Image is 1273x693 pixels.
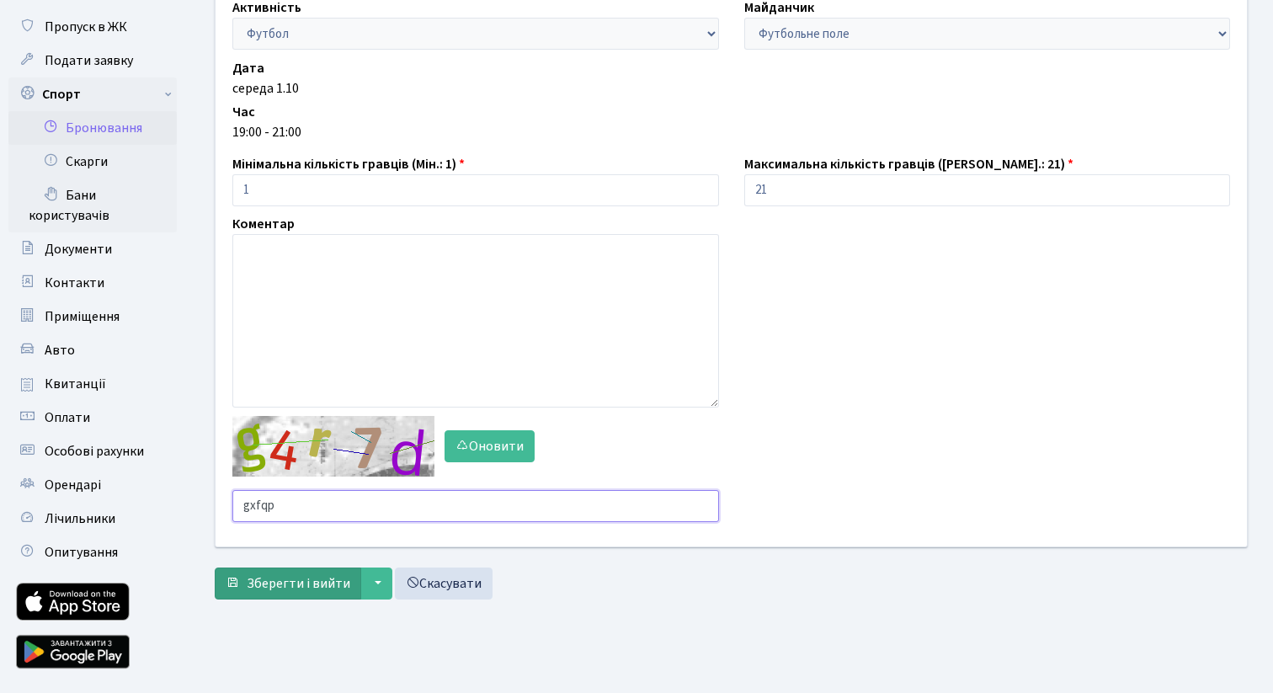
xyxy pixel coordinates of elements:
[395,568,493,600] a: Скасувати
[8,232,177,266] a: Документи
[8,536,177,569] a: Опитування
[8,468,177,502] a: Орендарі
[8,179,177,232] a: Бани користувачів
[45,476,101,494] span: Орендарі
[45,341,75,360] span: Авто
[8,145,177,179] a: Скарги
[8,77,177,111] a: Спорт
[8,333,177,367] a: Авто
[45,51,133,70] span: Подати заявку
[45,543,118,562] span: Опитування
[8,502,177,536] a: Лічильники
[45,442,144,461] span: Особові рахунки
[45,18,127,36] span: Пропуск в ЖК
[215,568,361,600] button: Зберегти і вийти
[45,307,120,326] span: Приміщення
[8,111,177,145] a: Бронювання
[45,408,90,427] span: Оплати
[45,240,112,259] span: Документи
[45,274,104,292] span: Контакти
[8,401,177,434] a: Оплати
[232,490,719,522] input: Введіть текст із зображення
[232,78,1230,99] div: середа 1.10
[45,509,115,528] span: Лічильники
[232,214,295,234] label: Коментар
[8,300,177,333] a: Приміщення
[232,416,434,477] img: default
[8,434,177,468] a: Особові рахунки
[232,102,255,122] label: Час
[247,574,350,593] span: Зберегти і вийти
[445,430,535,462] button: Оновити
[8,44,177,77] a: Подати заявку
[232,154,465,174] label: Мінімальна кількість гравців (Мін.: 1)
[232,58,264,78] label: Дата
[45,375,106,393] span: Квитанції
[8,266,177,300] a: Контакти
[232,122,1230,142] div: 19:00 - 21:00
[744,154,1073,174] label: Максимальна кількість гравців ([PERSON_NAME].: 21)
[8,367,177,401] a: Квитанції
[8,10,177,44] a: Пропуск в ЖК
